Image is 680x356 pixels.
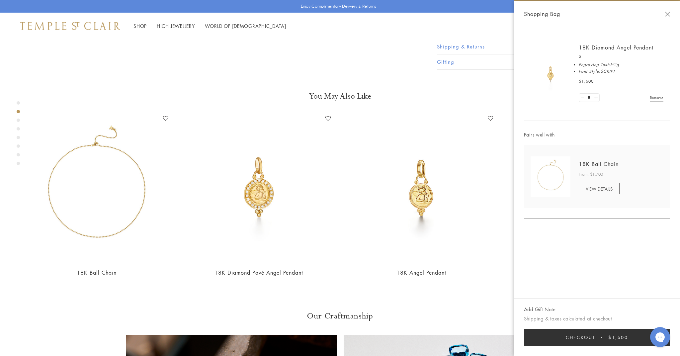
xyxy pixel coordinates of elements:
[566,334,595,341] span: Checkout
[531,54,570,94] img: AP10-DIGRN
[133,22,286,30] nav: Main navigation
[524,131,670,138] span: Pairs well with
[579,171,603,178] span: From: $1,700
[608,334,628,341] span: $1,600
[599,68,601,74] span: :
[665,12,670,17] button: Close Shopping Bag
[579,61,663,68] li: h♡g
[524,329,670,346] button: Checkout $1,600
[437,39,660,54] button: Shipping & Returns
[524,305,555,313] button: Add Gift Note
[579,68,599,74] span: Font Style
[647,325,673,349] iframe: Gorgias live chat messenger
[205,23,286,29] a: World of [DEMOGRAPHIC_DATA]World of [DEMOGRAPHIC_DATA]
[579,94,586,102] a: Set quantity to 0
[579,160,619,168] a: 18K Ball Chain
[609,62,610,67] span: :
[184,113,333,262] img: AP10-PAVE
[579,44,653,51] a: 18K Diamond Angel Pendant
[20,22,120,30] img: Temple St. Clair
[579,78,594,85] span: $1,600
[77,269,117,276] a: 18K Ball Chain
[592,94,599,102] a: Set quantity to 2
[437,54,660,69] button: Gifting
[531,156,570,197] img: N88805-BC16EXT
[17,100,20,170] div: Product gallery navigation
[126,311,554,321] h3: Our Craftmanship
[214,269,303,276] a: 18K Diamond Pavé Angel Pendant
[396,269,446,276] a: 18K Angel Pendant
[347,113,496,262] img: AP10-BEZGRN
[586,186,613,192] span: VIEW DETAILS
[22,113,171,262] img: N88805-BC16EXT
[157,23,195,29] a: High JewelleryHigh Jewellery
[579,62,609,67] span: Engraving Text
[650,94,663,101] a: Remove
[301,3,376,10] p: Enjoy Complimentary Delivery & Returns
[27,91,653,102] h3: You May Also Like
[524,314,670,323] p: Shipping & taxes calculated at checkout
[133,23,147,29] a: ShopShop
[579,68,663,75] li: SCRIPT
[579,183,620,194] a: VIEW DETAILS
[524,10,560,18] span: Shopping Bag
[579,53,663,60] p: S
[509,113,658,262] img: AR8-PAVE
